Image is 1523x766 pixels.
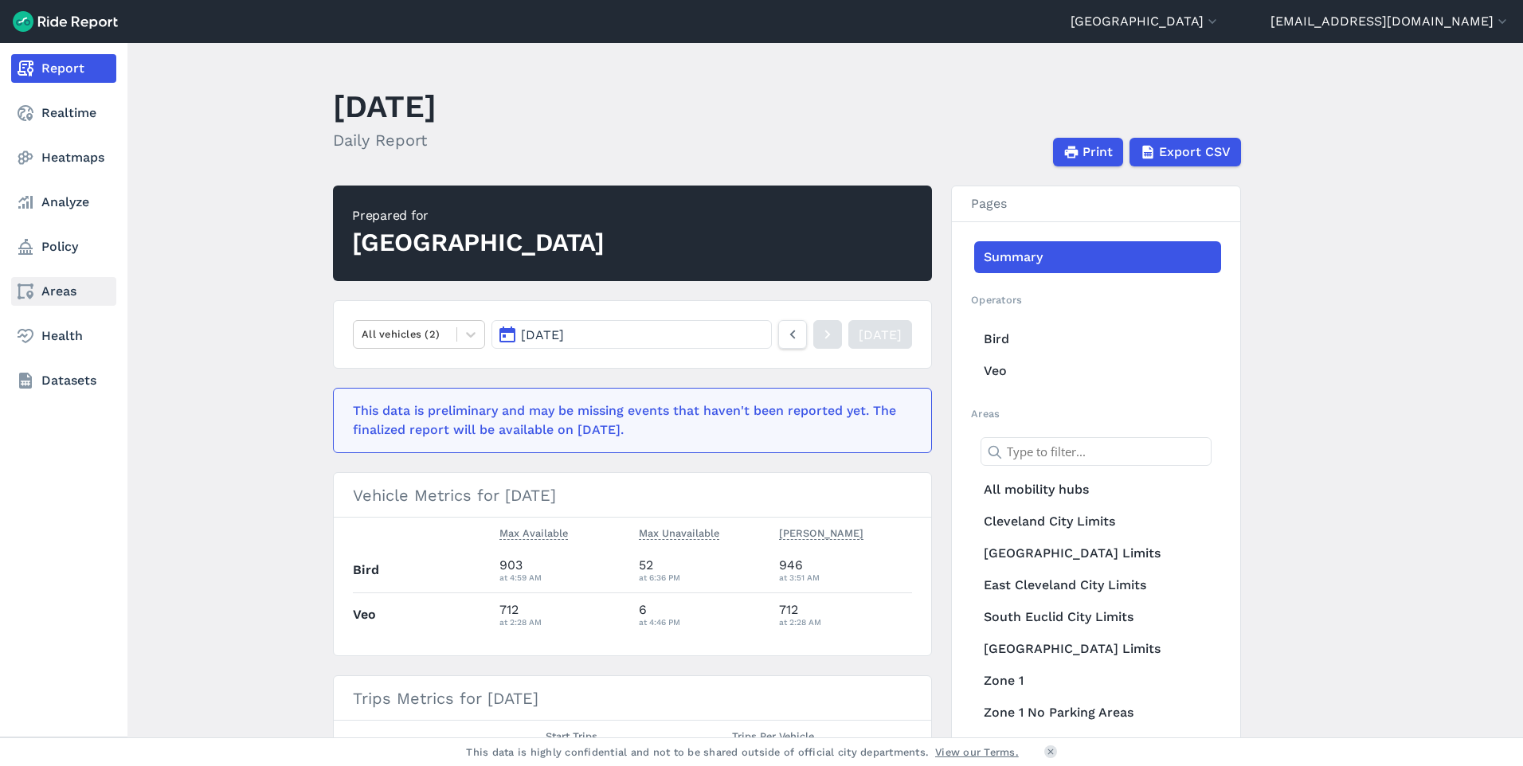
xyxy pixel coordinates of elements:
[1083,143,1113,162] span: Print
[935,745,1019,760] a: View our Terms.
[639,524,719,543] button: Max Unavailable
[1071,12,1220,31] button: [GEOGRAPHIC_DATA]
[974,569,1221,601] a: East Cleveland City Limits
[981,437,1212,466] input: Type to filter...
[639,600,766,629] div: 6
[352,206,605,225] div: Prepared for
[639,615,766,629] div: at 4:46 PM
[11,54,116,83] a: Report
[353,592,493,636] th: Veo
[974,601,1221,633] a: South Euclid City Limits
[974,665,1221,697] a: Zone 1
[11,366,116,395] a: Datasets
[546,727,597,743] span: Start Trips
[974,633,1221,665] a: [GEOGRAPHIC_DATA] Limits
[546,727,597,746] button: Start Trips
[11,322,116,350] a: Health
[334,676,931,721] h3: Trips Metrics for [DATE]
[779,556,913,584] div: 946
[1159,143,1231,162] span: Export CSV
[974,506,1221,537] a: Cleveland City Limits
[521,327,564,342] span: [DATE]
[353,401,902,440] div: This data is preliminary and may be missing events that haven't been reported yet. The finalized ...
[11,143,116,172] a: Heatmaps
[499,615,627,629] div: at 2:28 AM
[499,524,568,540] span: Max Available
[1130,138,1241,166] button: Export CSV
[1053,138,1123,166] button: Print
[779,600,913,629] div: 712
[974,323,1221,355] a: Bird
[333,128,437,152] h2: Daily Report
[499,570,627,584] div: at 4:59 AM
[779,570,913,584] div: at 3:51 AM
[352,225,605,260] div: [GEOGRAPHIC_DATA]
[971,406,1221,421] h2: Areas
[11,233,116,261] a: Policy
[971,292,1221,307] h2: Operators
[779,615,913,629] div: at 2:28 AM
[779,524,863,540] span: [PERSON_NAME]
[974,729,1221,760] a: test
[1270,12,1510,31] button: [EMAIL_ADDRESS][DOMAIN_NAME]
[974,474,1221,506] a: All mobility hubs
[491,320,772,349] button: [DATE]
[334,473,931,518] h3: Vehicle Metrics for [DATE]
[13,11,118,32] img: Ride Report
[779,524,863,543] button: [PERSON_NAME]
[11,188,116,217] a: Analyze
[333,84,437,128] h1: [DATE]
[732,727,814,746] button: Trips Per Vehicle
[639,556,766,584] div: 52
[952,186,1240,222] h3: Pages
[11,99,116,127] a: Realtime
[639,570,766,584] div: at 6:36 PM
[499,600,627,629] div: 712
[732,727,814,743] span: Trips Per Vehicle
[639,524,719,540] span: Max Unavailable
[974,355,1221,387] a: Veo
[974,537,1221,569] a: [GEOGRAPHIC_DATA] Limits
[353,549,493,592] th: Bird
[499,524,568,543] button: Max Available
[974,241,1221,273] a: Summary
[499,556,627,584] div: 903
[848,320,912,349] a: [DATE]
[11,277,116,306] a: Areas
[974,697,1221,729] a: Zone 1 No Parking Areas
